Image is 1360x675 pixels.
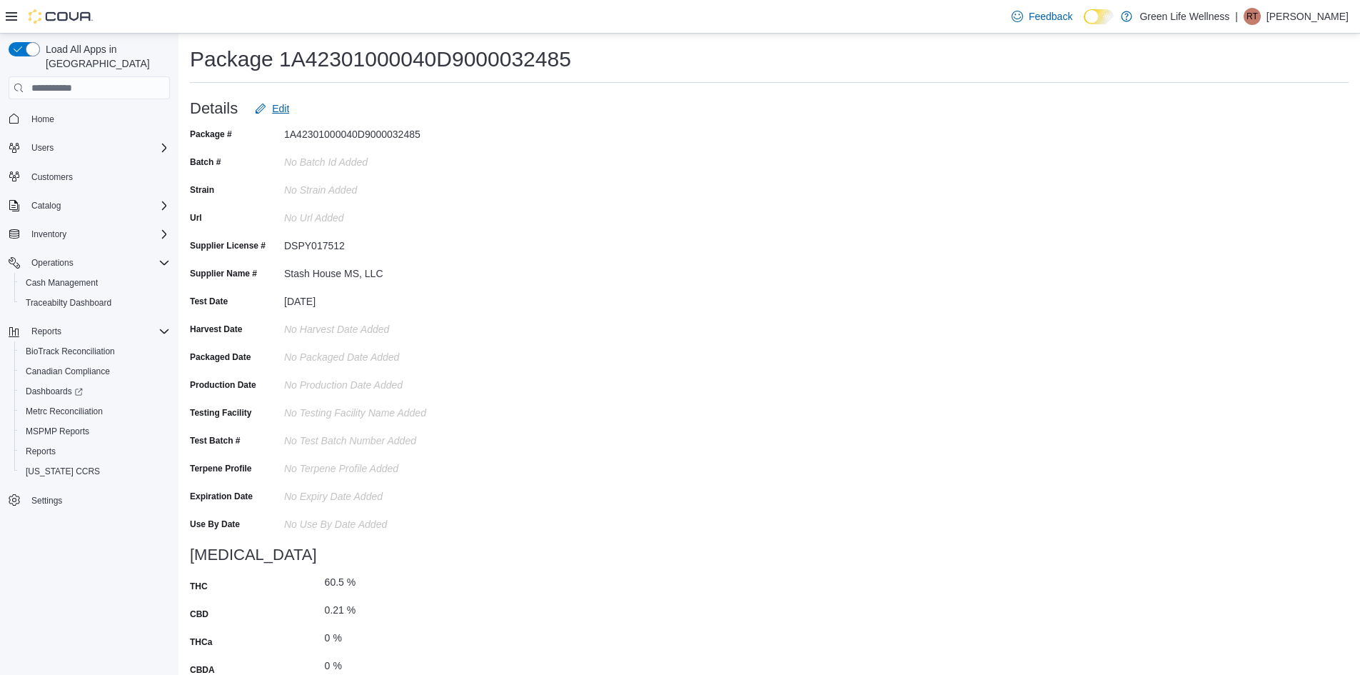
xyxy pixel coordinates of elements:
[284,318,475,335] div: No Harvest Date added
[190,45,571,74] h1: Package 1A42301000040D9000032485
[284,179,475,196] div: No Strain added
[20,343,170,360] span: BioTrack Reconciliation
[347,575,356,589] div: %
[190,212,202,224] label: Url
[26,277,98,289] span: Cash Management
[26,168,170,186] span: Customers
[190,296,228,307] label: Test Date
[190,324,242,335] label: Harvest Date
[284,401,475,419] div: No Testing Facility Name added
[20,463,106,480] a: [US_STATE] CCRS
[40,42,170,71] span: Load All Apps in [GEOGRAPHIC_DATA]
[26,254,170,271] span: Operations
[26,446,56,457] span: Reports
[284,262,475,279] div: Stash House MS, LLC
[31,200,61,211] span: Catalog
[20,403,109,420] a: Metrc Reconciliation
[20,383,170,400] span: Dashboards
[20,443,170,460] span: Reports
[20,294,117,311] a: Traceabilty Dashboard
[14,421,176,441] button: MSPMP Reports
[190,379,256,391] label: Production Date
[3,253,176,273] button: Operations
[249,94,295,123] button: Edit
[190,435,240,446] label: Test Batch #
[26,226,170,243] span: Inventory
[14,461,176,481] button: [US_STATE] CCRS
[3,138,176,158] button: Users
[31,257,74,269] span: Operations
[31,495,62,506] span: Settings
[284,374,475,391] div: No Production Date added
[26,197,170,214] span: Catalog
[325,659,331,673] p: 0
[20,423,170,440] span: MSPMP Reports
[31,142,54,154] span: Users
[284,123,475,140] div: 1A42301000040D9000032485
[26,111,60,128] a: Home
[3,196,176,216] button: Catalog
[3,224,176,244] button: Inventory
[284,290,475,307] div: [DATE]
[190,609,208,620] label: CBD
[333,659,341,673] div: %
[14,293,176,313] button: Traceabilty Dashboard
[1029,9,1072,24] span: Feedback
[9,102,170,548] nav: Complex example
[1246,8,1258,25] span: RT
[1235,8,1238,25] p: |
[26,466,100,477] span: [US_STATE] CCRS
[1006,2,1078,31] a: Feedback
[284,151,475,168] div: No Batch Id added
[14,401,176,421] button: Metrc Reconciliation
[190,240,266,251] label: Supplier License #
[14,381,176,401] a: Dashboards
[1244,8,1261,25] div: Randeshia Thompson
[190,636,212,648] label: THCa
[190,546,598,564] h3: [MEDICAL_DATA]
[284,457,475,474] div: No Terpene Profile added
[284,429,475,446] div: No Test Batch Number added
[26,323,67,340] button: Reports
[284,346,475,363] div: No Packaged Date added
[20,274,104,291] a: Cash Management
[26,169,79,186] a: Customers
[29,9,93,24] img: Cova
[3,166,176,187] button: Customers
[190,156,221,168] label: Batch #
[26,197,66,214] button: Catalog
[26,139,170,156] span: Users
[31,171,73,183] span: Customers
[26,139,59,156] button: Users
[20,463,170,480] span: Washington CCRS
[190,407,251,419] label: Testing Facility
[190,100,238,117] h3: Details
[190,184,214,196] label: Strain
[20,403,170,420] span: Metrc Reconciliation
[14,441,176,461] button: Reports
[284,485,475,502] div: No Expiry Date added
[20,363,116,380] a: Canadian Compliance
[31,229,66,240] span: Inventory
[333,631,341,645] div: %
[190,463,251,474] label: Terpene Profile
[190,491,253,502] label: Expiration Date
[26,491,170,509] span: Settings
[31,326,61,337] span: Reports
[20,343,121,360] a: BioTrack Reconciliation
[1139,8,1229,25] p: Green Life Wellness
[14,361,176,381] button: Canadian Compliance
[3,321,176,341] button: Reports
[26,254,79,271] button: Operations
[3,490,176,511] button: Settings
[20,443,61,460] a: Reports
[26,492,68,509] a: Settings
[26,406,103,417] span: Metrc Reconciliation
[347,603,356,617] div: %
[284,206,475,224] div: No Url added
[190,581,208,592] label: THC
[20,423,95,440] a: MSPMP Reports
[26,426,89,437] span: MSPMP Reports
[272,101,289,116] span: Edit
[26,297,111,309] span: Traceabilty Dashboard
